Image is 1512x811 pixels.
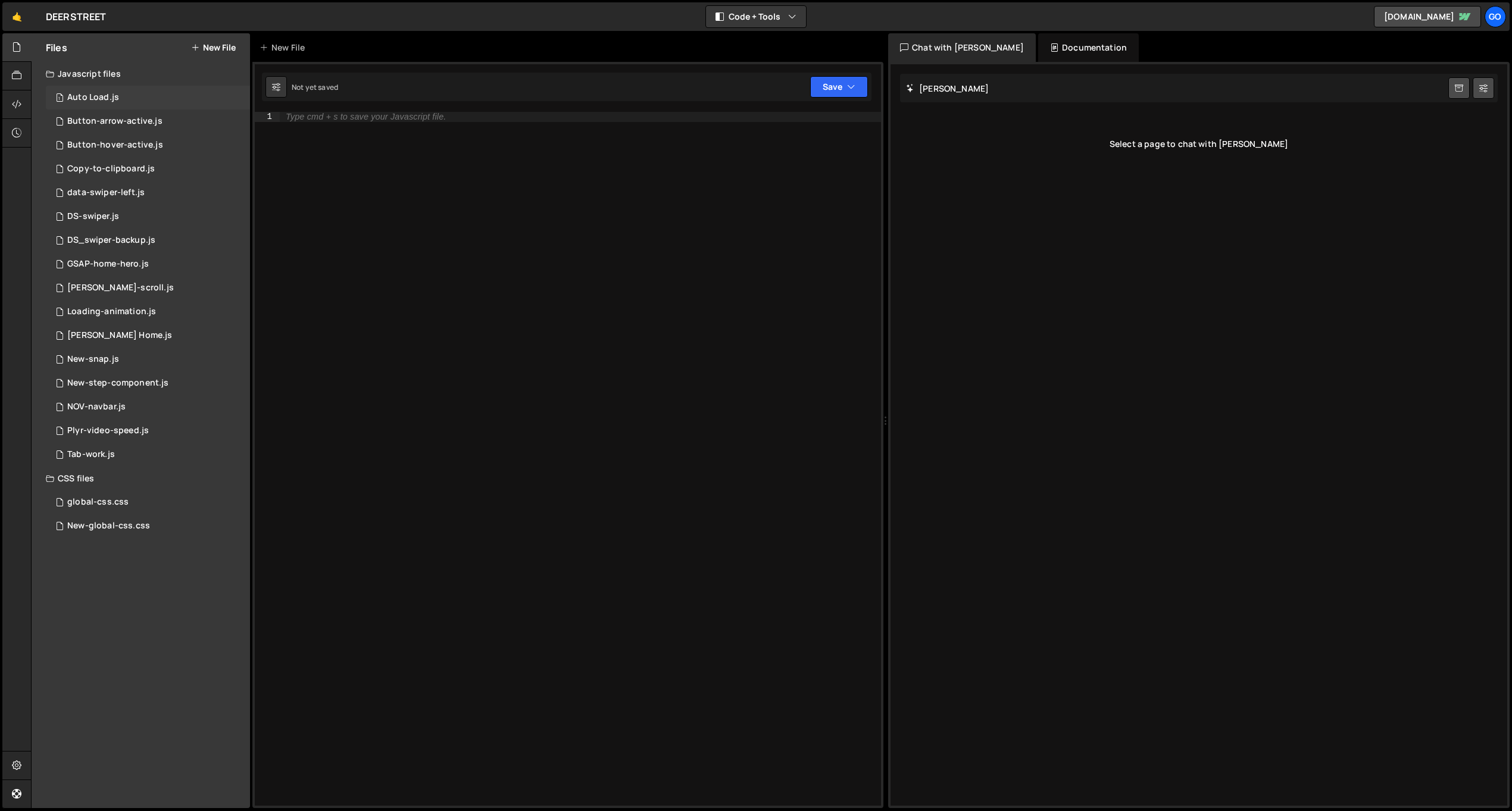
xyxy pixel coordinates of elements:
div: NOV-navbar.js [67,402,126,412]
div: Javascript files [32,62,250,86]
div: 11209/26236.js [46,419,250,443]
div: [PERSON_NAME] Home.js [67,330,172,341]
div: Plyr-video-speed.js [67,425,149,436]
div: 11209/26232.js [46,157,250,181]
div: 1 [255,112,280,122]
div: [PERSON_NAME]-scroll.js [67,283,174,293]
div: New File [260,42,310,54]
div: Auto Load.js [67,92,119,103]
div: 11209/26234.js [46,371,250,395]
div: DEERSTREET [46,10,107,24]
div: Tab-work.js [67,449,115,460]
div: 11209/26233.js [46,252,250,276]
div: 11209/26230.js [46,86,250,109]
button: New File [191,43,236,52]
a: Go [1485,6,1506,27]
div: 11209/26238.js [46,205,250,228]
div: global-css.css [67,497,129,508]
div: CSS files [32,466,250,490]
button: Save [810,76,868,98]
div: 11209/35440.js [46,324,250,347]
span: 1 [56,94,63,104]
div: DS-swiper.js [67,211,119,222]
div: 11209/26231.js [46,300,250,324]
div: Chat with [PERSON_NAME] [888,33,1036,62]
div: data-swiper-left.js [67,187,145,198]
div: Button-hover-active.js [67,140,163,151]
div: 11209/27223.js [46,133,250,157]
div: 11209/26239.js [46,276,250,300]
div: DS_swiper-backup.js [67,235,155,246]
div: Type cmd + s to save your Javascript file. [286,112,446,121]
div: Loading-animation.js [67,306,156,317]
div: New-global-css.css [67,521,150,531]
div: New-step-component.js [67,378,168,389]
div: Copy-to-clipboard.js [67,164,155,174]
div: 11209/26242.css [46,490,250,514]
div: 11209/26237.js [46,443,250,466]
div: Select a page to chat with [PERSON_NAME] [900,120,1498,168]
div: 11209/27394.js [46,109,250,133]
a: 🤙 [2,2,32,31]
a: [DOMAIN_NAME] [1374,6,1481,27]
button: Code + Tools [706,6,806,27]
h2: [PERSON_NAME] [906,83,989,94]
div: 11209/26240.js [46,347,250,371]
div: 11209/26235.js [46,395,250,419]
div: 11209/40630.js [46,181,250,205]
div: Button-arrow-active.js [67,116,163,127]
h2: Files [46,41,67,54]
div: Documentation [1038,33,1139,62]
div: New-snap.js [67,354,119,365]
div: Not yet saved [292,82,338,92]
div: 11209/38425.js [46,228,250,252]
div: GSAP-home-hero.js [67,259,149,270]
div: 11209/26870.css [46,514,250,538]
